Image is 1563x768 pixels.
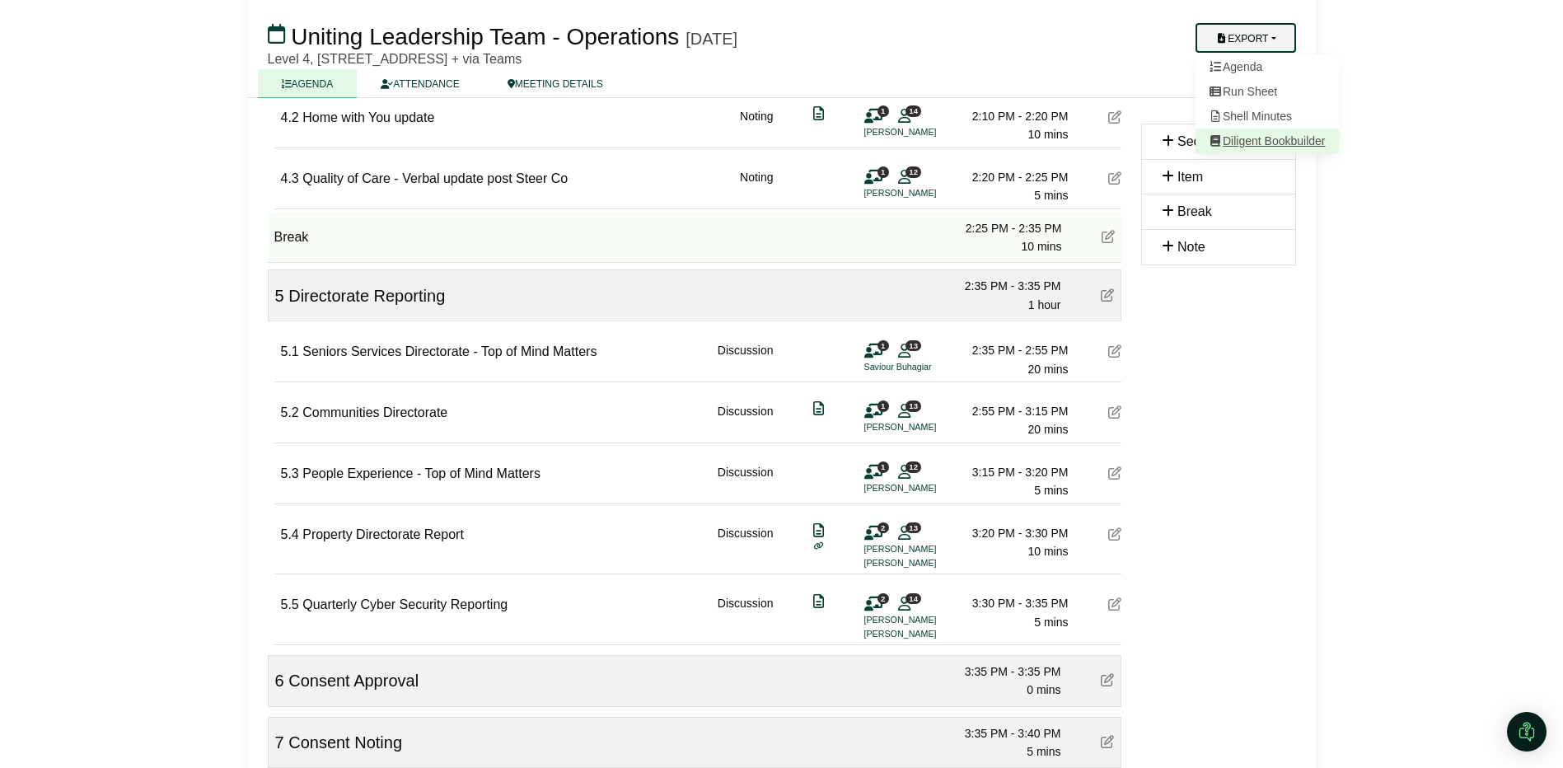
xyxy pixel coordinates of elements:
[953,463,1069,481] div: 3:15 PM - 3:20 PM
[1507,712,1547,752] div: Open Intercom Messenger
[281,527,299,541] span: 5.4
[877,522,889,533] span: 2
[953,341,1069,359] div: 2:35 PM - 2:55 PM
[1027,423,1068,436] span: 20 mins
[302,466,540,480] span: People Experience - Top of Mind Matters
[740,168,773,205] div: Noting
[1196,129,1339,153] a: Diligent Bookbuilder
[1196,79,1339,104] a: Run Sheet
[864,481,988,495] li: [PERSON_NAME]
[288,672,419,690] span: Consent Approval
[1027,363,1068,376] span: 20 mins
[281,597,299,611] span: 5.5
[258,69,358,98] a: AGENDA
[864,556,988,570] li: [PERSON_NAME]
[1177,240,1205,254] span: Note
[302,110,434,124] span: Home with You update
[281,405,299,419] span: 5.2
[302,405,447,419] span: Communities Directorate
[877,340,889,351] span: 1
[906,340,921,351] span: 13
[288,287,445,305] span: Directorate Reporting
[1021,240,1061,253] span: 10 mins
[484,69,627,98] a: MEETING DETAILS
[1196,23,1295,53] button: Export
[268,52,522,66] span: Level 4, [STREET_ADDRESS] + via Teams
[864,186,988,200] li: [PERSON_NAME]
[1027,128,1068,141] span: 10 mins
[906,400,921,411] span: 13
[275,287,284,305] span: 5
[740,107,773,144] div: Noting
[1177,170,1203,184] span: Item
[302,597,508,611] span: Quarterly Cyber Security Reporting
[302,344,597,358] span: Seniors Services Directorate - Top of Mind Matters
[1027,683,1060,696] span: 0 mins
[953,402,1069,420] div: 2:55 PM - 3:15 PM
[906,105,921,116] span: 14
[864,613,988,627] li: [PERSON_NAME]
[1027,545,1068,558] span: 10 mins
[291,24,679,49] span: Uniting Leadership Team - Operations
[877,166,889,177] span: 1
[877,593,889,604] span: 2
[947,219,1062,237] div: 2:25 PM - 2:35 PM
[1034,189,1068,202] span: 5 mins
[718,524,774,571] div: Discussion
[906,522,921,533] span: 13
[953,107,1069,125] div: 2:10 PM - 2:20 PM
[718,402,774,439] div: Discussion
[281,110,299,124] span: 4.2
[1196,104,1339,129] a: Shell Minutes
[906,593,921,604] span: 14
[877,461,889,472] span: 1
[274,230,309,244] span: Break
[281,344,299,358] span: 5.1
[718,463,774,500] div: Discussion
[1177,204,1212,218] span: Break
[275,733,284,752] span: 7
[946,724,1061,742] div: 3:35 PM - 3:40 PM
[357,69,483,98] a: ATTENDANCE
[877,105,889,116] span: 1
[1034,616,1068,629] span: 5 mins
[686,29,737,49] div: [DATE]
[302,527,464,541] span: Property Directorate Report
[1028,298,1061,311] span: 1 hour
[1034,484,1068,497] span: 5 mins
[946,277,1061,295] div: 2:35 PM - 3:35 PM
[877,400,889,411] span: 1
[275,672,284,690] span: 6
[718,341,774,378] div: Discussion
[953,594,1069,612] div: 3:30 PM - 3:35 PM
[953,524,1069,542] div: 3:20 PM - 3:30 PM
[1027,745,1060,758] span: 5 mins
[906,461,921,472] span: 12
[281,466,299,480] span: 5.3
[864,542,988,556] li: [PERSON_NAME]
[1196,54,1339,79] a: Agenda
[281,171,299,185] span: 4.3
[864,360,988,374] li: Saviour Buhagiar
[302,171,568,185] span: Quality of Care - Verbal update post Steer Co
[864,125,988,139] li: [PERSON_NAME]
[864,627,988,641] li: [PERSON_NAME]
[946,663,1061,681] div: 3:35 PM - 3:35 PM
[288,733,402,752] span: Consent Noting
[718,594,774,641] div: Discussion
[906,166,921,177] span: 12
[1177,134,1221,148] span: Section
[864,420,988,434] li: [PERSON_NAME]
[953,168,1069,186] div: 2:20 PM - 2:25 PM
